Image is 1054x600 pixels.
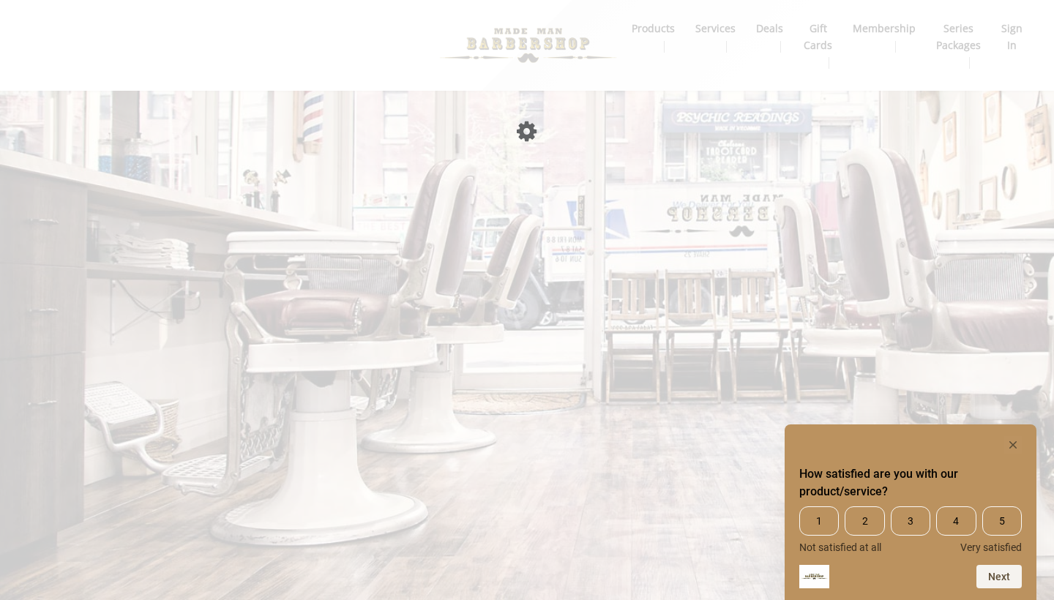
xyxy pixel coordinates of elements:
[799,506,1022,553] div: How satisfied are you with our product/service? Select an option from 1 to 5, with 1 being Not sa...
[891,506,930,536] span: 3
[1004,436,1022,454] button: Hide survey
[936,506,976,536] span: 4
[960,541,1022,553] span: Very satisfied
[845,506,884,536] span: 2
[799,465,1022,500] h2: How satisfied are you with our product/service? Select an option from 1 to 5, with 1 being Not sa...
[799,436,1022,588] div: How satisfied are you with our product/service? Select an option from 1 to 5, with 1 being Not sa...
[982,506,1022,536] span: 5
[799,506,839,536] span: 1
[799,541,881,553] span: Not satisfied at all
[976,565,1022,588] button: Next question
